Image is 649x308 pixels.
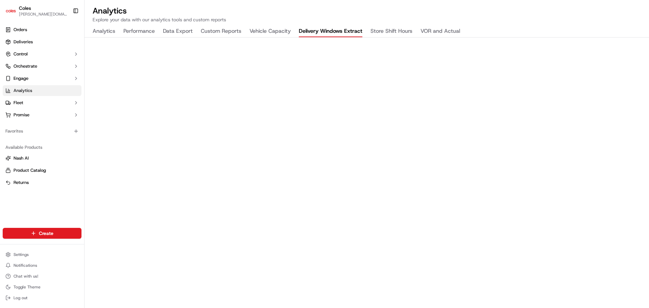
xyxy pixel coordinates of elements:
button: Notifications [3,261,81,270]
button: Analytics [93,26,115,37]
span: Analytics [14,88,32,94]
span: Nash AI [14,155,29,161]
button: Custom Reports [201,26,241,37]
span: Product Catalog [14,167,46,173]
button: Start new chat [115,67,123,75]
button: ColesColes[PERSON_NAME][DOMAIN_NAME][EMAIL_ADDRESS][PERSON_NAME][DOMAIN_NAME] [3,3,70,19]
a: Product Catalog [5,167,79,173]
span: Control [14,51,28,57]
button: Performance [123,26,155,37]
a: Returns [5,180,79,186]
a: Deliveries [3,37,81,47]
span: Returns [14,180,29,186]
button: Toggle Theme [3,282,81,292]
button: Store Shift Hours [370,26,412,37]
button: [PERSON_NAME][DOMAIN_NAME][EMAIL_ADDRESS][PERSON_NAME][DOMAIN_NAME] [19,11,67,17]
span: Pylon [67,115,82,120]
p: Explore your data with our analytics tools and custom reports [93,16,641,23]
button: Orchestrate [3,61,81,72]
button: Promise [3,110,81,120]
span: Chat with us! [14,274,38,279]
button: Log out [3,293,81,303]
button: Nash AI [3,153,81,164]
iframe: Delivery Windows Extract [85,38,649,308]
h2: Analytics [93,5,641,16]
a: Nash AI [5,155,79,161]
span: Create [39,230,53,237]
button: Coles [19,5,31,11]
span: Orchestrate [14,63,37,69]
span: API Documentation [64,98,109,105]
button: VOR and Actual [420,26,460,37]
a: Powered byPylon [48,114,82,120]
button: Delivery Windows Extract [299,26,362,37]
a: 💻API Documentation [54,95,111,108]
button: Engage [3,73,81,84]
a: 📗Knowledge Base [4,95,54,108]
span: Orders [14,27,27,33]
button: Control [3,49,81,60]
span: Knowledge Base [14,98,52,105]
a: Orders [3,24,81,35]
button: Fleet [3,97,81,108]
span: Log out [14,295,27,301]
img: Coles [5,5,16,16]
a: Analytics [3,85,81,96]
span: Notifications [14,263,37,268]
div: Favorites [3,126,81,137]
button: Vehicle Capacity [249,26,291,37]
span: Settings [14,252,29,257]
button: Returns [3,177,81,188]
button: Settings [3,250,81,259]
button: Create [3,228,81,239]
button: Product Catalog [3,165,81,176]
span: Engage [14,75,28,81]
span: Toggle Theme [14,284,41,290]
button: Chat with us! [3,271,81,281]
button: Data Export [163,26,193,37]
div: Available Products [3,142,81,153]
span: Fleet [14,100,23,106]
div: 📗 [7,99,12,104]
span: Deliveries [14,39,33,45]
span: Promise [14,112,29,118]
div: 💻 [57,99,63,104]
